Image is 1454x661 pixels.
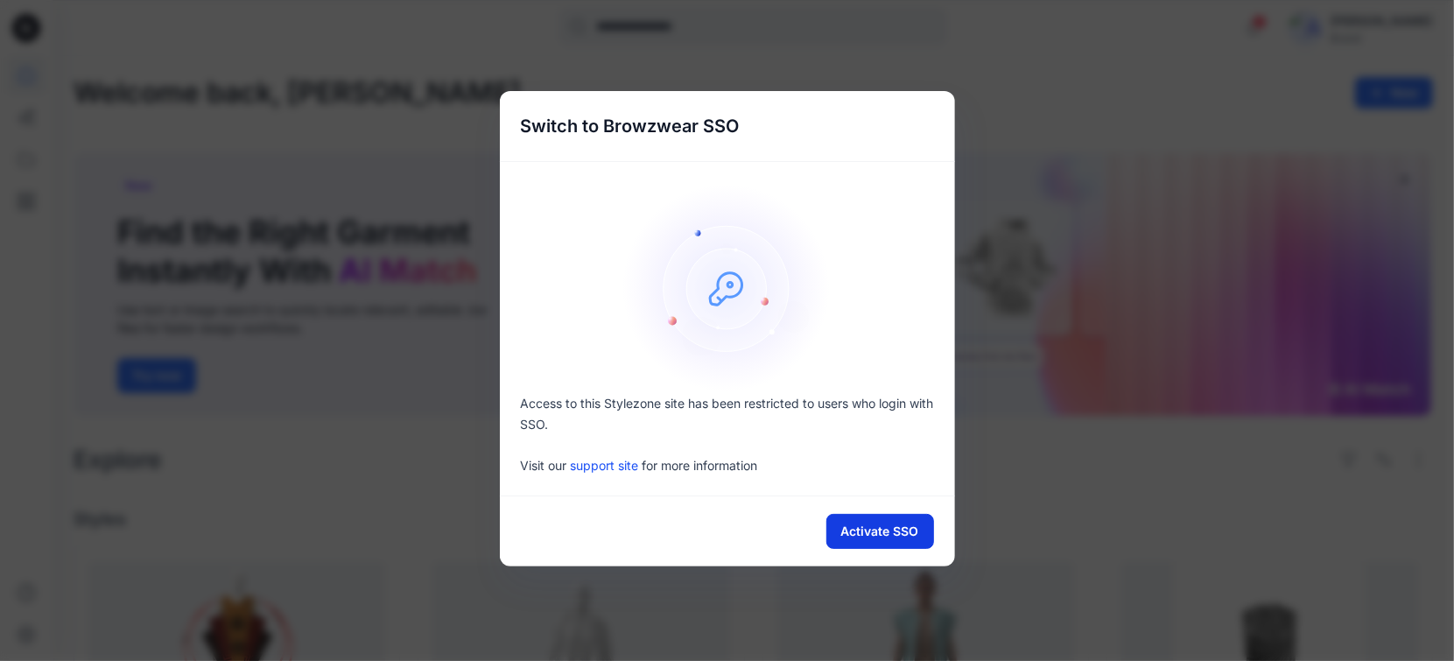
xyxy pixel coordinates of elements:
button: Activate SSO [826,514,934,549]
h5: Switch to Browzwear SSO [500,91,761,161]
p: Access to this Stylezone site has been restricted to users who login with SSO. [521,393,934,435]
p: Visit our for more information [521,456,934,475]
a: support site [571,458,639,473]
img: onboarding-sz2.1ef2cb9c.svg [622,183,832,393]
